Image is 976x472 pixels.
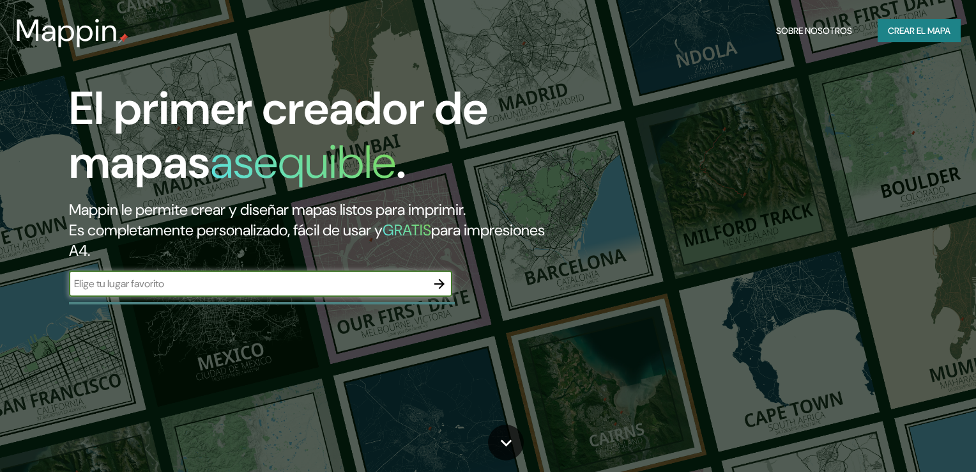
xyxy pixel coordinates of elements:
[776,23,852,39] font: Sobre nosotros
[210,132,396,192] h1: asequible
[888,23,950,39] font: Crear el mapa
[878,19,961,43] button: Crear el mapa
[69,82,557,200] h1: El primer creador de mapas .
[771,19,857,43] button: Sobre nosotros
[383,220,431,240] h5: GRATIS
[15,13,118,49] h3: Mappin
[69,200,557,261] h2: Mappin le permite crear y diseñar mapas listos para imprimir. Es completamente personalizado, fác...
[69,276,427,291] input: Elige tu lugar favorito
[118,33,128,43] img: mappin-pin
